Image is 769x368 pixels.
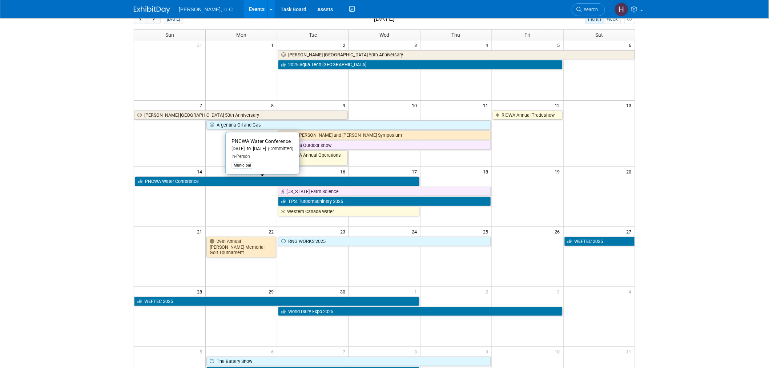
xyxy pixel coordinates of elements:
a: Search [572,3,605,16]
span: 13 [626,101,635,110]
span: 4 [485,40,492,49]
span: Search [581,7,598,12]
span: Sat [595,32,603,38]
a: 29th Annual [PERSON_NAME] Memorial Golf Tournament [206,237,276,257]
a: B&K [PERSON_NAME] and [PERSON_NAME] Symposium [278,131,491,140]
a: RNG WORKS 2025 [278,237,491,246]
div: [DATE] to [DATE] [231,146,293,152]
button: week [604,15,621,24]
a: Canada Outdoor show [278,141,491,150]
a: WEFTEC 2025 [134,297,419,306]
span: 1 [414,287,420,296]
img: Hannah Mulholland [615,3,628,16]
span: 18 [483,167,492,176]
span: 5 [199,347,205,356]
span: 30 [339,287,349,296]
span: PNCWA Water Conference [231,138,291,144]
span: Tue [309,32,317,38]
i: Personalize Calendar [627,17,632,22]
span: 10 [411,101,420,110]
span: 1 [270,40,277,49]
a: Argentina Oil and Gas [206,120,491,130]
span: Wed [379,32,389,38]
button: next [147,15,160,24]
a: WEFTEC 2025 [564,237,635,246]
span: 28 [196,287,205,296]
span: 19 [554,167,563,176]
span: 11 [626,347,635,356]
span: 8 [270,101,277,110]
a: [PERSON_NAME] [GEOGRAPHIC_DATA] 50th Anniversary [134,111,348,120]
span: Fri [525,32,531,38]
span: 5 [557,40,563,49]
span: Thu [452,32,460,38]
span: 17 [411,167,420,176]
img: ExhibitDay [134,6,170,13]
span: 12 [554,101,563,110]
span: [PERSON_NAME], LLC [179,7,233,12]
button: prev [134,15,147,24]
a: CSWEA Annual Operations Seminar [278,151,348,165]
span: 7 [199,101,205,110]
span: 10 [554,347,563,356]
a: 2025 Aqua Tech [GEOGRAPHIC_DATA] [278,60,562,69]
a: PNCWA Water Conference [135,177,419,186]
a: Western Canada Water [278,207,419,216]
span: 9 [342,101,349,110]
a: [PERSON_NAME] [GEOGRAPHIC_DATA] 50th Anniversary [278,50,635,60]
button: month [585,15,604,24]
span: 29 [268,287,277,296]
span: 27 [626,227,635,236]
span: 16 [339,167,349,176]
span: 8 [414,347,420,356]
a: The Battery Show [206,357,491,366]
span: 2 [485,287,492,296]
a: TPS: Turbomachinery 2025 [278,197,491,206]
span: (Committed) [266,146,293,151]
span: 24 [411,227,420,236]
span: 14 [196,167,205,176]
span: 2 [342,40,349,49]
a: [US_STATE] Farm Science [278,187,491,196]
span: 6 [270,347,277,356]
span: 26 [554,227,563,236]
span: 7 [342,347,349,356]
button: myCustomButton [624,15,635,24]
button: [DATE] [164,15,183,24]
span: 23 [339,227,349,236]
span: 3 [557,287,563,296]
span: 21 [196,227,205,236]
a: World Dairy Expo 2025 [278,307,562,316]
span: 9 [485,347,492,356]
span: 4 [628,287,635,296]
span: 6 [628,40,635,49]
span: 22 [268,227,277,236]
span: 20 [626,167,635,176]
span: Sun [165,32,174,38]
span: In-Person [231,154,250,159]
h2: [DATE] [374,15,395,23]
span: 31 [196,40,205,49]
div: Municipal [231,162,253,169]
span: 3 [414,40,420,49]
span: 25 [483,227,492,236]
a: RICWA Annual Tradeshow [493,111,563,120]
span: 11 [483,101,492,110]
span: Mon [236,32,246,38]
